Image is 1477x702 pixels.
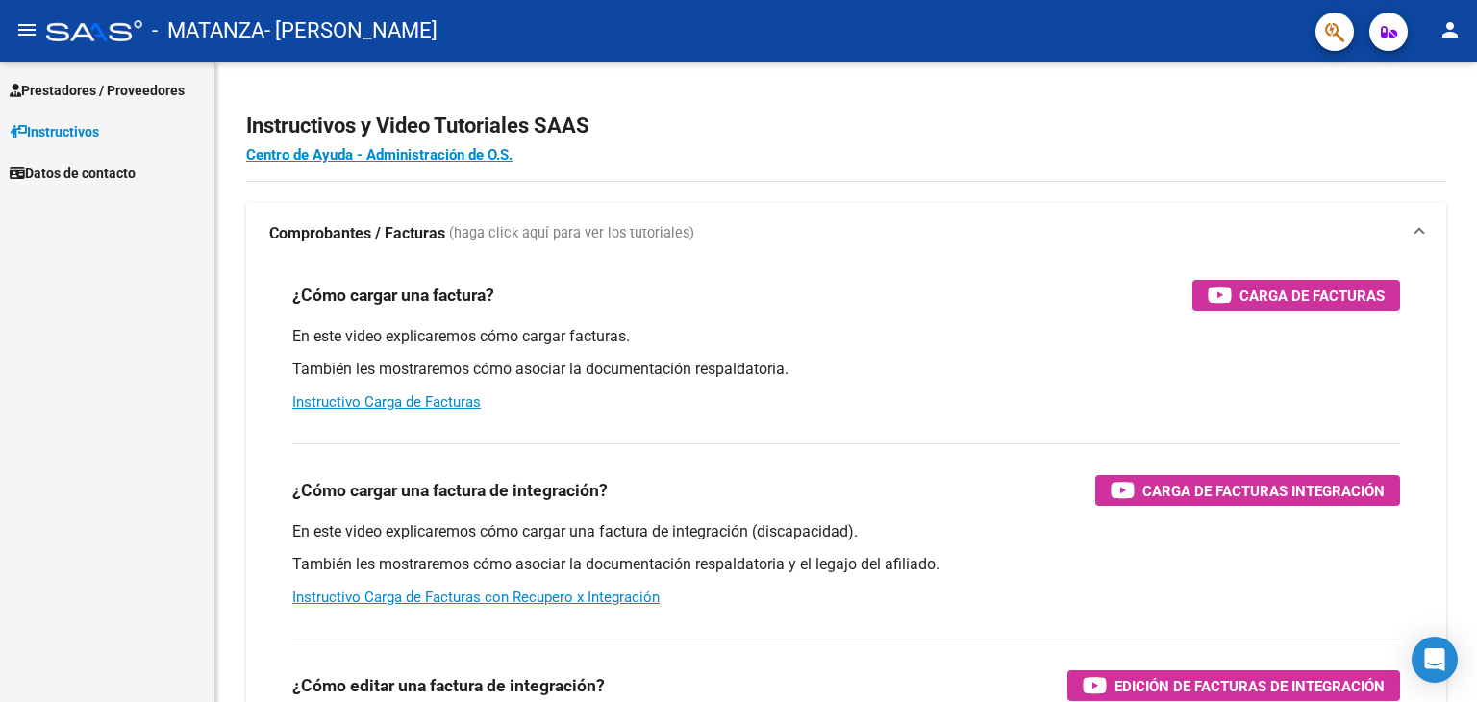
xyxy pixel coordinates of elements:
span: Edición de Facturas de integración [1114,674,1385,698]
a: Centro de Ayuda - Administración de O.S. [246,146,513,163]
div: Open Intercom Messenger [1412,637,1458,683]
span: - [PERSON_NAME] [264,10,438,52]
a: Instructivo Carga de Facturas [292,393,481,411]
p: También les mostraremos cómo asociar la documentación respaldatoria. [292,359,1400,380]
p: En este video explicaremos cómo cargar una factura de integración (discapacidad). [292,521,1400,542]
span: Carga de Facturas [1239,284,1385,308]
span: - MATANZA [152,10,264,52]
h3: ¿Cómo cargar una factura? [292,282,494,309]
mat-expansion-panel-header: Comprobantes / Facturas (haga click aquí para ver los tutoriales) [246,203,1446,264]
span: Datos de contacto [10,163,136,184]
h2: Instructivos y Video Tutoriales SAAS [246,108,1446,144]
a: Instructivo Carga de Facturas con Recupero x Integración [292,589,660,606]
strong: Comprobantes / Facturas [269,223,445,244]
span: Carga de Facturas Integración [1142,479,1385,503]
span: Instructivos [10,121,99,142]
h3: ¿Cómo editar una factura de integración? [292,672,605,699]
span: Prestadores / Proveedores [10,80,185,101]
mat-icon: menu [15,18,38,41]
span: (haga click aquí para ver los tutoriales) [449,223,694,244]
button: Edición de Facturas de integración [1067,670,1400,701]
p: También les mostraremos cómo asociar la documentación respaldatoria y el legajo del afiliado. [292,554,1400,575]
h3: ¿Cómo cargar una factura de integración? [292,477,608,504]
button: Carga de Facturas Integración [1095,475,1400,506]
p: En este video explicaremos cómo cargar facturas. [292,326,1400,347]
button: Carga de Facturas [1192,280,1400,311]
mat-icon: person [1439,18,1462,41]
